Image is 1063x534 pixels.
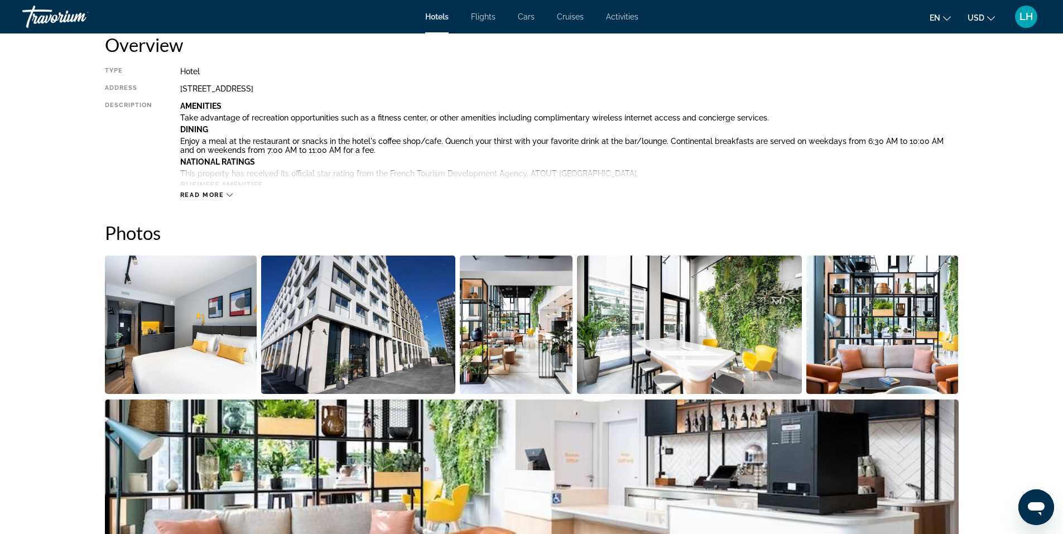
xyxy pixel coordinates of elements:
span: LH [1019,11,1033,22]
div: [STREET_ADDRESS] [180,84,959,93]
div: Hotel [180,67,959,76]
button: User Menu [1012,5,1041,28]
h2: Overview [105,33,959,56]
button: Open full-screen image slider [460,255,573,395]
a: Hotels [425,12,449,21]
button: Read more [180,191,233,199]
span: USD [968,13,984,22]
span: Read more [180,191,224,199]
span: en [930,13,940,22]
button: Change currency [968,9,995,26]
a: Travorium [22,2,134,31]
b: National Ratings [180,157,255,166]
p: Take advantage of recreation opportunities such as a fitness center, or other amenities including... [180,113,959,122]
b: Dining [180,125,208,134]
iframe: Button to launch messaging window [1018,489,1054,525]
p: Enjoy a meal at the restaurant or snacks in the hotel's coffee shop/cafe. Quench your thirst with... [180,137,959,155]
a: Cars [518,12,535,21]
button: Change language [930,9,951,26]
a: Cruises [557,12,584,21]
h2: Photos [105,222,959,244]
a: Flights [471,12,496,21]
button: Open full-screen image slider [261,255,455,395]
button: Open full-screen image slider [577,255,802,395]
b: Amenities [180,102,222,110]
button: Open full-screen image slider [105,255,257,395]
div: Address [105,84,152,93]
button: Open full-screen image slider [806,255,959,395]
div: Type [105,67,152,76]
a: Activities [606,12,638,21]
div: Description [105,102,152,185]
